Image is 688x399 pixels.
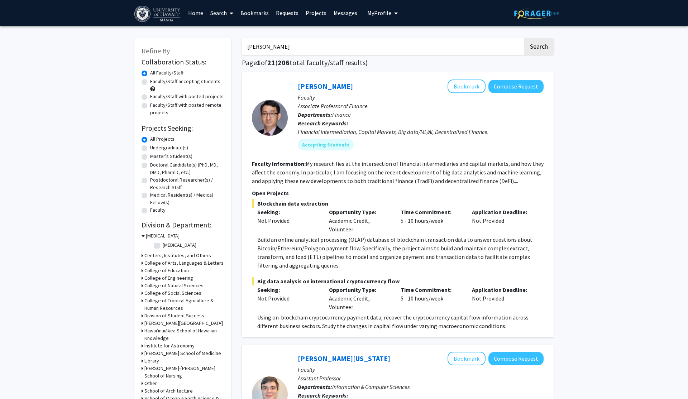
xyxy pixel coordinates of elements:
h3: [MEDICAL_DATA] [146,232,180,240]
b: Research Keywords: [298,392,348,399]
p: Faculty [298,365,544,374]
h3: College of Social Sciences [144,289,201,297]
a: Requests [272,0,302,25]
p: Seeking: [257,208,318,216]
label: Faculty/Staff accepting students [150,78,220,85]
span: Refine By [142,46,170,55]
p: Associate Professor of Finance [298,102,544,110]
h3: Institute for Astronomy [144,342,195,350]
mat-chip: Accepting Students [298,139,354,150]
label: Faculty/Staff with posted projects [150,93,224,100]
a: Search [207,0,237,25]
h2: Collaboration Status: [142,58,224,66]
span: 206 [278,58,290,67]
h3: Other [144,380,157,387]
p: Application Deadline: [472,208,533,216]
label: Medical Resident(s) / Medical Fellow(s) [150,191,224,206]
img: ForagerOne Logo [514,8,559,19]
span: Blockchain data extraction [252,199,544,208]
span: Big data analysis on international cryptocurrency flow [252,277,544,285]
h3: College of Education [144,267,189,274]
h3: College of Arts, Languages & Letters [144,259,224,267]
a: [PERSON_NAME][US_STATE] [298,354,390,363]
div: 5 - 10 hours/week [395,208,467,234]
label: [MEDICAL_DATA] [163,241,196,249]
input: Search Keywords [242,38,523,55]
label: Doctoral Candidate(s) (PhD, MD, DMD, PharmD, etc.) [150,161,224,176]
span: 21 [267,58,275,67]
b: Faculty Information: [252,160,306,167]
label: All Projects [150,135,175,143]
p: Build an online analytical processing (OLAP) database of blockchain transaction data to answer qu... [257,235,544,270]
p: Assistant Professor [298,374,544,383]
h3: Centers, Institutes, and Others [144,252,211,259]
p: Opportunity Type: [329,208,390,216]
h3: College of Natural Sciences [144,282,204,289]
a: Projects [302,0,330,25]
button: Add Jiakai Chen to Bookmarks [448,80,486,93]
button: Add Peter Washington to Bookmarks [448,352,486,365]
p: Open Projects [252,189,544,197]
span: My Profile [367,9,391,16]
p: Application Deadline: [472,285,533,294]
h3: [PERSON_NAME]-[PERSON_NAME] School of Nursing [144,365,224,380]
b: Research Keywords: [298,120,348,127]
h3: [PERSON_NAME][GEOGRAPHIC_DATA] [144,319,223,327]
label: Faculty/Staff with posted remote projects [150,101,224,116]
b: Departments: [298,111,332,118]
label: Postdoctoral Researcher(s) / Research Staff [150,176,224,191]
a: Bookmarks [237,0,272,25]
a: [PERSON_NAME] [298,82,353,91]
button: Compose Request to Peter Washington [488,352,544,365]
span: Information & Computer Sciences [332,383,410,390]
a: Messages [330,0,361,25]
label: Undergraduate(s) [150,144,188,152]
fg-read-more: My research lies at the intersection of financial intermediaries and capital markets, and how the... [252,160,544,184]
div: Not Provided [257,294,318,303]
a: Home [185,0,207,25]
div: Not Provided [257,216,318,225]
label: Master's Student(s) [150,153,192,160]
button: Search [524,38,554,55]
div: 5 - 10 hours/week [395,285,467,311]
iframe: Chat [5,367,30,394]
b: Departments: [298,383,332,390]
p: Opportunity Type: [329,285,390,294]
img: University of Hawaiʻi at Mānoa Logo [134,6,182,22]
h3: Library [144,357,159,365]
div: Academic Credit, Volunteer [324,285,395,311]
h3: College of Tropical Agriculture & Human Resources [144,297,224,312]
div: Not Provided [467,285,538,311]
h2: Division & Department: [142,221,224,229]
h2: Projects Seeking: [142,124,224,133]
div: Financial Intermediation, Capital Markets, Big data/ML/AI, Decentralized Finance. [298,128,544,136]
p: Using on-blockchain cryptocurrency payment data, recover the cryptocurrency capital flow informat... [257,313,544,330]
button: Compose Request to Jiakai Chen [488,80,544,93]
p: Time Commitment: [401,208,462,216]
label: Faculty [150,206,166,214]
h3: Division of Student Success [144,312,204,319]
label: All Faculty/Staff [150,69,183,77]
p: Seeking: [257,285,318,294]
span: Finance [332,111,351,118]
div: Academic Credit, Volunteer [324,208,395,234]
h3: [PERSON_NAME] School of Medicine [144,350,221,357]
h3: Hawaiʻinuiākea School of Hawaiian Knowledge [144,327,224,342]
p: Time Commitment: [401,285,462,294]
div: Not Provided [467,208,538,234]
p: Faculty [298,93,544,102]
span: 1 [257,58,261,67]
h1: Page of ( total faculty/staff results) [242,58,554,67]
h3: College of Engineering [144,274,193,282]
h3: School of Architecture [144,387,193,395]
